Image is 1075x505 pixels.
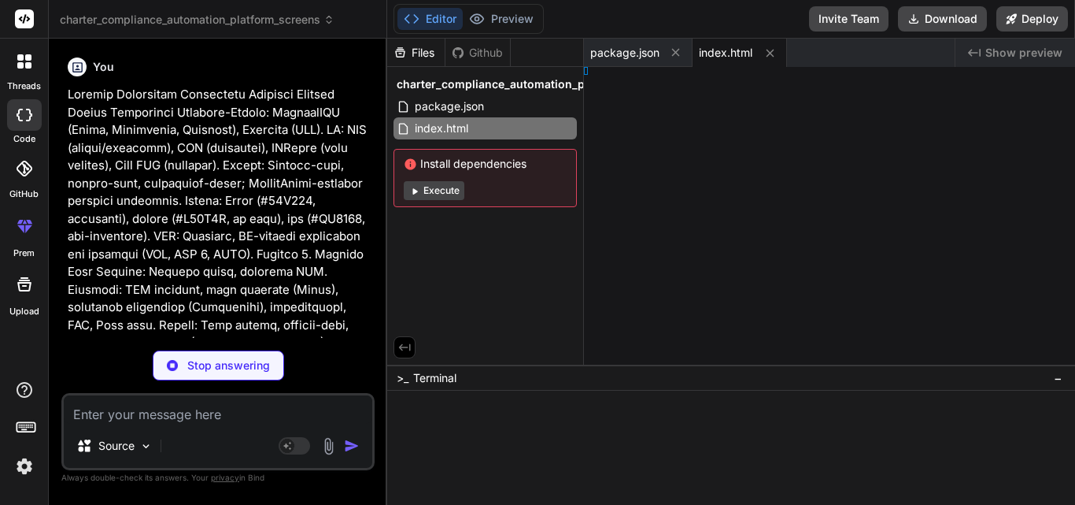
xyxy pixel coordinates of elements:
span: index.html [699,45,752,61]
img: Pick Models [139,440,153,453]
span: charter_compliance_automation_platform_screens [60,12,334,28]
img: icon [344,438,360,454]
img: settings [11,453,38,480]
label: threads [7,80,41,93]
button: Deploy [996,6,1068,32]
div: Github [445,45,510,61]
button: − [1051,366,1066,391]
span: package.json [590,45,659,61]
label: GitHub [9,188,39,201]
span: Terminal [413,370,456,386]
span: Install dependencies [404,156,567,172]
span: Show preview [985,45,1062,61]
div: Files [387,45,445,61]
button: Invite Team [809,6,888,32]
button: Editor [397,8,463,30]
span: package.json [413,97,486,116]
span: index.html [413,119,470,138]
label: prem [13,247,35,260]
span: privacy [211,473,239,482]
button: Preview [463,8,540,30]
p: Always double-check its answers. Your in Bind [61,470,375,485]
img: attachment [320,437,338,455]
p: Source [98,438,135,454]
span: − [1054,370,1062,386]
button: Download [898,6,987,32]
h6: You [93,59,114,75]
label: Upload [9,305,39,318]
button: Execute [404,181,464,200]
span: charter_compliance_automation_platform_screens [397,76,673,92]
p: Stop answering [187,358,270,373]
label: code [13,132,35,146]
span: >_ [397,370,408,386]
